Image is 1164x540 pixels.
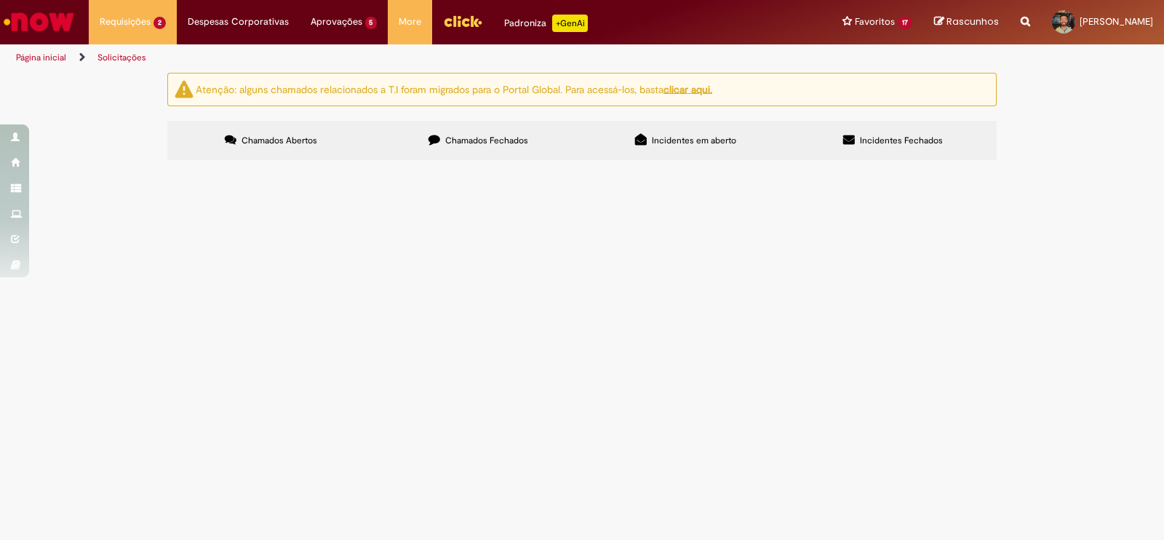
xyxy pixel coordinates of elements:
span: More [399,15,421,29]
span: 2 [154,17,166,29]
ul: Trilhas de página [11,44,765,71]
img: ServiceNow [1,7,76,36]
span: Despesas Corporativas [188,15,289,29]
span: Chamados Abertos [242,135,317,146]
ng-bind-html: Atenção: alguns chamados relacionados a T.I foram migrados para o Portal Global. Para acessá-los,... [196,82,712,95]
span: Aprovações [311,15,362,29]
span: Favoritos [855,15,895,29]
a: Rascunhos [934,15,999,29]
a: clicar aqui. [663,82,712,95]
span: Incidentes Fechados [860,135,943,146]
span: Chamados Fechados [445,135,528,146]
a: Solicitações [97,52,146,63]
span: Incidentes em aberto [652,135,736,146]
span: [PERSON_NAME] [1080,15,1153,28]
img: click_logo_yellow_360x200.png [443,10,482,32]
span: Rascunhos [946,15,999,28]
p: +GenAi [552,15,588,32]
span: Requisições [100,15,151,29]
a: Página inicial [16,52,66,63]
span: 5 [365,17,378,29]
span: 17 [898,17,912,29]
div: Padroniza [504,15,588,32]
